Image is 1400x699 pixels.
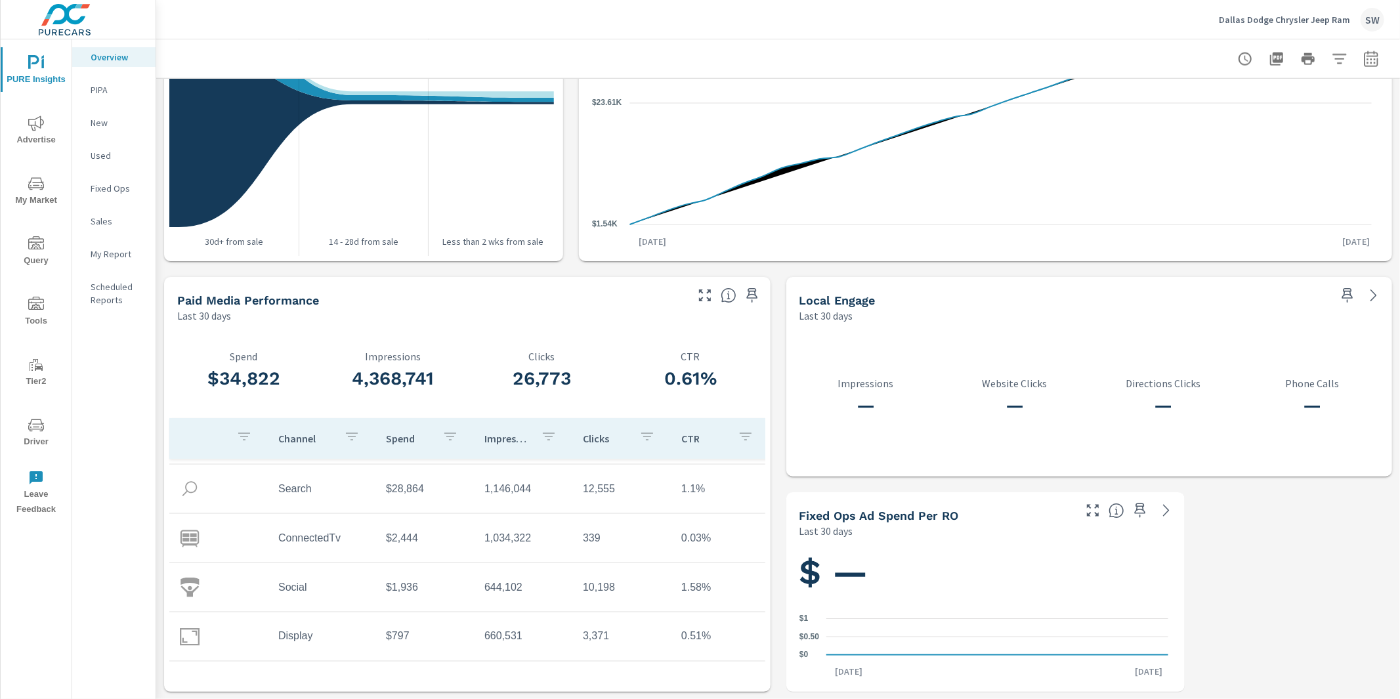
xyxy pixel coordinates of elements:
[1089,377,1238,389] p: Directions Clicks
[91,215,145,228] p: Sales
[72,277,156,310] div: Scheduled Reports
[583,432,629,445] p: Clicks
[72,113,156,133] div: New
[721,287,736,303] span: Understand performance metrics over the selected time range.
[799,650,809,660] text: $0
[375,473,474,505] td: $28,864
[1333,235,1379,248] p: [DATE]
[268,522,375,555] td: ConnectedTv
[474,620,572,653] td: 660,531
[180,479,200,499] img: icon-search.svg
[792,377,941,389] p: Impressions
[826,666,872,679] p: [DATE]
[72,179,156,198] div: Fixed Ops
[177,293,319,307] h5: Paid Media Performance
[572,522,671,555] td: 339
[5,357,68,389] span: Tier2
[681,432,727,445] p: CTR
[1156,500,1177,521] a: See more details in report
[375,620,474,653] td: $797
[91,83,145,96] p: PIPA
[91,116,145,129] p: New
[375,522,474,555] td: $2,444
[940,394,1089,417] h3: —
[91,182,145,195] p: Fixed Ops
[1326,46,1353,72] button: Apply Filters
[91,51,145,64] p: Overview
[91,280,145,307] p: Scheduled Reports
[799,523,853,539] p: Last 30 days
[169,350,318,362] p: Spend
[1082,500,1103,521] button: Make Fullscreen
[742,285,763,306] span: Save this to your personalized report
[180,578,200,597] img: icon-social.svg
[386,432,432,445] p: Spend
[318,368,467,390] h3: 4,368,741
[616,350,765,362] p: CTR
[1126,666,1172,679] p: [DATE]
[484,432,530,445] p: Impressions
[1238,394,1387,417] h3: —
[592,220,618,229] text: $1.54K
[5,55,68,87] span: PURE Insights
[5,116,68,148] span: Advertise
[1363,285,1384,306] a: See more details in report
[91,149,145,162] p: Used
[474,522,572,555] td: 1,034,322
[799,614,809,624] text: $1
[375,571,474,604] td: $1,936
[592,98,622,108] text: $23.61K
[799,509,959,522] h5: Fixed Ops Ad Spend Per RO
[1,39,72,522] div: nav menu
[72,146,156,165] div: Used
[694,285,715,306] button: Make Fullscreen
[268,620,375,653] td: Display
[318,350,467,362] p: Impressions
[572,473,671,505] td: 12,555
[799,550,1172,595] h1: $ —
[91,247,145,261] p: My Report
[799,633,819,642] text: $0.50
[180,528,200,548] img: icon-connectedtv.svg
[5,176,68,208] span: My Market
[629,235,675,248] p: [DATE]
[180,627,200,646] img: icon-display.svg
[1109,503,1124,519] span: Average cost of Fixed Operations-oriented advertising per each Repair Order closed at the dealer ...
[792,394,941,417] h3: —
[467,350,616,362] p: Clicks
[799,308,853,324] p: Last 30 days
[5,236,68,268] span: Query
[278,432,333,445] p: Channel
[1295,46,1321,72] button: Print Report
[1238,377,1387,389] p: Phone Calls
[177,308,231,324] p: Last 30 days
[671,473,769,505] td: 1.1%
[1358,46,1384,72] button: Select Date Range
[572,620,671,653] td: 3,371
[5,417,68,450] span: Driver
[1130,500,1151,521] span: Save this to your personalized report
[799,293,876,307] h5: Local Engage
[474,571,572,604] td: 644,102
[72,47,156,67] div: Overview
[72,80,156,100] div: PIPA
[268,571,375,604] td: Social
[268,473,375,505] td: Search
[671,571,769,604] td: 1.58%
[671,620,769,653] td: 0.51%
[72,244,156,264] div: My Report
[1089,394,1238,417] h3: —
[616,368,765,390] h3: 0.61%
[1361,8,1384,32] div: SW
[572,571,671,604] td: 10,198
[72,211,156,231] div: Sales
[940,377,1089,389] p: Website Clicks
[1219,14,1350,26] p: Dallas Dodge Chrysler Jeep Ram
[5,470,68,517] span: Leave Feedback
[1337,285,1358,306] span: Save this to your personalized report
[1263,46,1290,72] button: "Export Report to PDF"
[671,522,769,555] td: 0.03%
[169,368,318,390] h3: $34,822
[474,473,572,505] td: 1,146,044
[467,368,616,390] h3: 26,773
